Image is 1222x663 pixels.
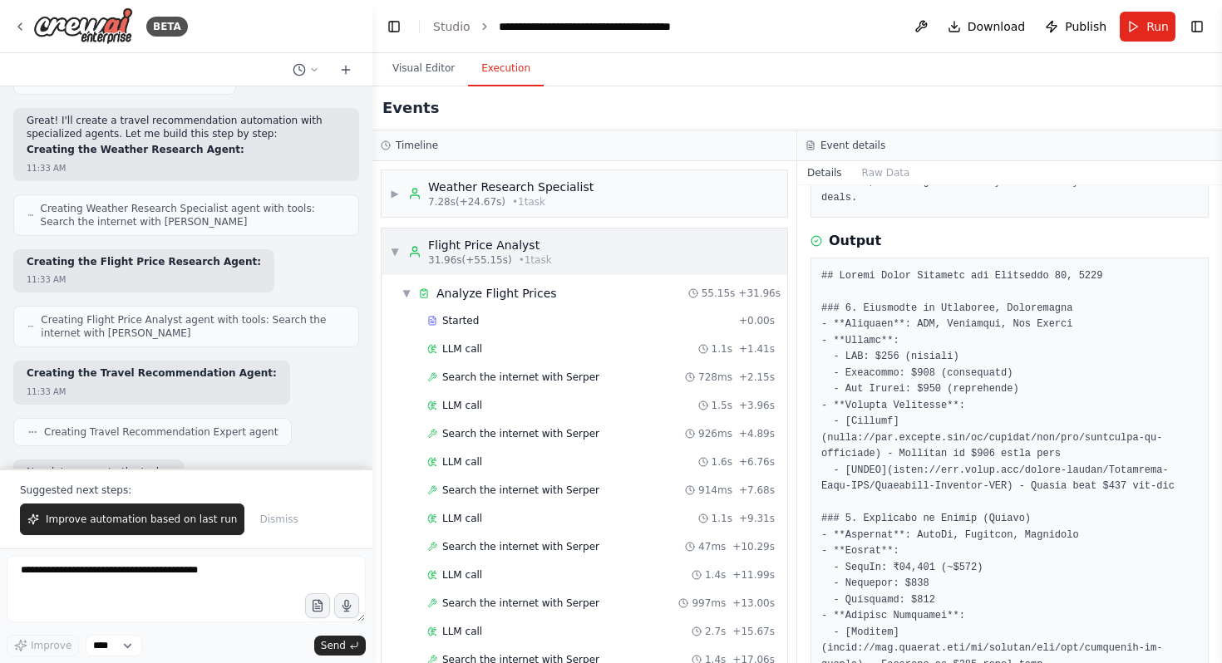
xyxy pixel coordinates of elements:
button: Visual Editor [379,52,468,86]
span: 1.1s [712,512,732,525]
span: Publish [1065,18,1106,35]
span: + 4.89s [739,427,775,440]
span: 47ms [698,540,726,553]
div: 11:33 AM [27,162,66,174]
span: 997ms [692,597,726,610]
h3: Output [829,231,881,251]
span: + 9.31s [739,512,775,525]
span: + 2.15s [739,371,775,384]
button: Run [1120,12,1175,42]
span: 1.5s [712,399,732,412]
div: Analyze Flight Prices [436,285,557,302]
span: 55.15s [702,287,736,300]
span: + 1.41s [739,342,775,356]
button: Improve [7,635,79,656]
div: 11:33 AM [27,273,66,286]
button: Publish [1038,12,1113,42]
button: Upload files [305,593,330,618]
span: Run [1146,18,1169,35]
span: + 6.76s [739,455,775,469]
span: + 3.96s [739,399,775,412]
span: Started [442,314,479,327]
button: Hide left sidebar [382,15,406,38]
span: • 1 task [512,195,545,209]
span: Search the internet with Serper [442,427,599,440]
span: 728ms [698,371,732,384]
button: Send [314,636,366,656]
span: LLM call [442,625,482,638]
strong: Creating the Flight Price Research Agent: [27,256,261,268]
span: LLM call [442,455,482,469]
span: + 15.67s [732,625,775,638]
img: Logo [33,7,133,45]
button: Switch to previous chat [286,60,326,80]
span: + 13.00s [732,597,775,610]
span: 914ms [698,484,732,497]
p: Great! I'll create a travel recommendation automation with specialized agents. Let me build this ... [27,115,346,140]
span: • 1 task [519,253,552,267]
span: 1.6s [712,455,732,469]
div: 11:33 AM [27,386,66,398]
span: LLM call [442,568,482,582]
span: 1.1s [712,342,732,356]
button: Start a new chat [333,60,359,80]
button: Dismiss [251,503,306,535]
span: Search the internet with Serper [442,371,599,384]
button: Click to speak your automation idea [334,593,359,618]
span: Search the internet with Serper [442,484,599,497]
span: Dismiss [259,513,298,526]
strong: Creating the Weather Research Agent: [27,144,244,155]
span: ▶ [390,187,400,200]
span: ▼ [402,287,411,300]
span: + 7.68s [739,484,775,497]
div: Flight Price Analyst [428,237,552,253]
span: Creating Travel Recommendation Expert agent [44,425,278,439]
span: Search the internet with Serper [442,540,599,553]
span: Creating Weather Research Specialist agent with tools: Search the internet with [PERSON_NAME] [41,202,345,228]
span: + 11.99s [732,568,775,582]
span: LLM call [442,342,482,356]
span: Improve automation based on last run [46,513,237,526]
span: + 10.29s [732,540,775,553]
nav: breadcrumb [433,18,686,35]
button: Show right sidebar [1185,15,1209,38]
span: Improve [31,639,71,652]
button: Improve automation based on last run [20,503,244,535]
button: Execution [468,52,544,86]
a: Studio [433,20,471,33]
span: + 0.00s [739,314,775,327]
span: Download [968,18,1026,35]
span: ▼ [390,245,400,258]
span: Send [321,639,346,652]
button: Details [797,161,852,184]
span: Creating Flight Price Analyst agent with tools: Search the internet with [PERSON_NAME] [41,313,345,340]
span: 31.96s (+55.15s) [428,253,512,267]
div: Weather Research Specialist [428,179,594,195]
span: LLM call [442,512,482,525]
h3: Timeline [396,139,438,152]
span: 1.4s [705,568,726,582]
strong: Creating the Travel Recommendation Agent: [27,367,277,379]
span: 926ms [698,427,732,440]
h3: Event details [820,139,885,152]
button: Download [941,12,1032,42]
span: 7.28s (+24.67s) [428,195,505,209]
span: Search the internet with Serper [442,597,599,610]
p: Now let me create the tasks: [27,466,170,479]
button: Raw Data [852,161,920,184]
span: LLM call [442,399,482,412]
p: Suggested next steps: [20,484,352,497]
span: 2.7s [705,625,726,638]
div: BETA [146,17,188,37]
span: + 31.96s [738,287,781,300]
h2: Events [382,96,439,120]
